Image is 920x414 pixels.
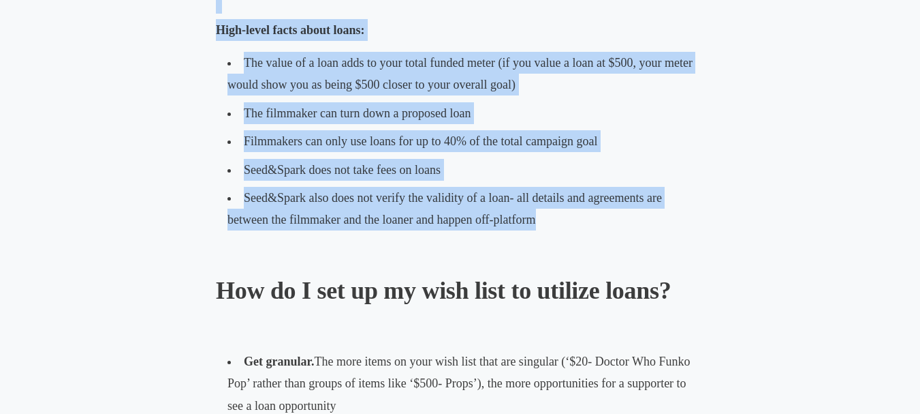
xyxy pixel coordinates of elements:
span: The more items on your wish list that are singular (‘$20- Doctor Who Funko Pop’ rather than group... [227,355,690,413]
strong: High-level facts about loans: [216,23,365,37]
span: The value of a loan adds to your total funded meter (if you value a loan at $500, your meter woul... [227,56,693,91]
span: The filmmaker can turn down a proposed loan [244,106,471,120]
b: How do I set up my wish list to utilize loans? [216,277,671,304]
span: Seed&Spark also does not verify the validity of a loan- all details and agreements are between th... [227,191,662,226]
span: Seed&Spark does not take fees on loans [244,163,441,177]
b: Get granular. [244,355,314,368]
span: Filmmakers can only use loans for up to 40% of the total campaign goal [244,134,597,148]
